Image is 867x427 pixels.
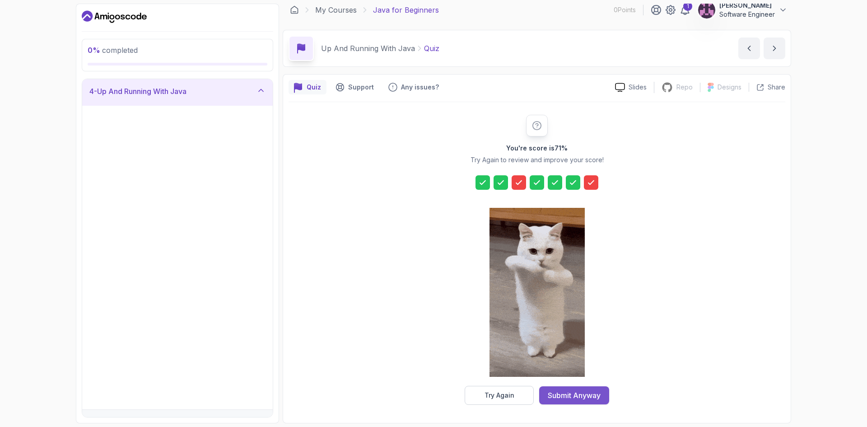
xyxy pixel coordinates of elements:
p: Any issues? [401,83,439,92]
p: Up And Running With Java [321,43,415,54]
img: cool-cat [489,208,585,377]
p: Try Again to review and improve your score! [471,155,604,164]
span: 0 % [88,46,100,55]
a: My Courses [315,5,357,15]
button: Submit Anyway [539,386,609,404]
p: Quiz [424,43,439,54]
p: Designs [718,83,741,92]
div: Try Again [485,391,514,400]
p: [PERSON_NAME] [719,1,775,10]
button: next content [764,38,785,59]
span: completed [88,46,138,55]
h2: You're score is 71 % [506,144,568,153]
p: Java for Beginners [373,5,439,15]
a: Dashboard [290,5,299,14]
div: 1 [683,2,692,11]
a: Dashboard [82,9,147,24]
p: Repo [676,83,693,92]
p: Support [348,83,374,92]
img: user profile image [698,1,715,19]
a: Slides [608,83,654,92]
p: Share [768,83,785,92]
button: Support button [330,80,379,94]
p: Slides [629,83,647,92]
button: user profile image[PERSON_NAME]Software Engineer [698,1,788,19]
button: Feedback button [383,80,444,94]
div: Submit Anyway [548,390,601,401]
p: Quiz [307,83,321,92]
h3: 4 - Up And Running With Java [89,86,186,97]
button: 4-Up And Running With Java [82,77,273,106]
button: quiz button [289,80,326,94]
button: Share [749,83,785,92]
button: Try Again [465,386,534,405]
a: 1 [680,5,690,15]
p: Software Engineer [719,10,775,19]
button: previous content [738,38,760,59]
p: 0 Points [614,5,636,14]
